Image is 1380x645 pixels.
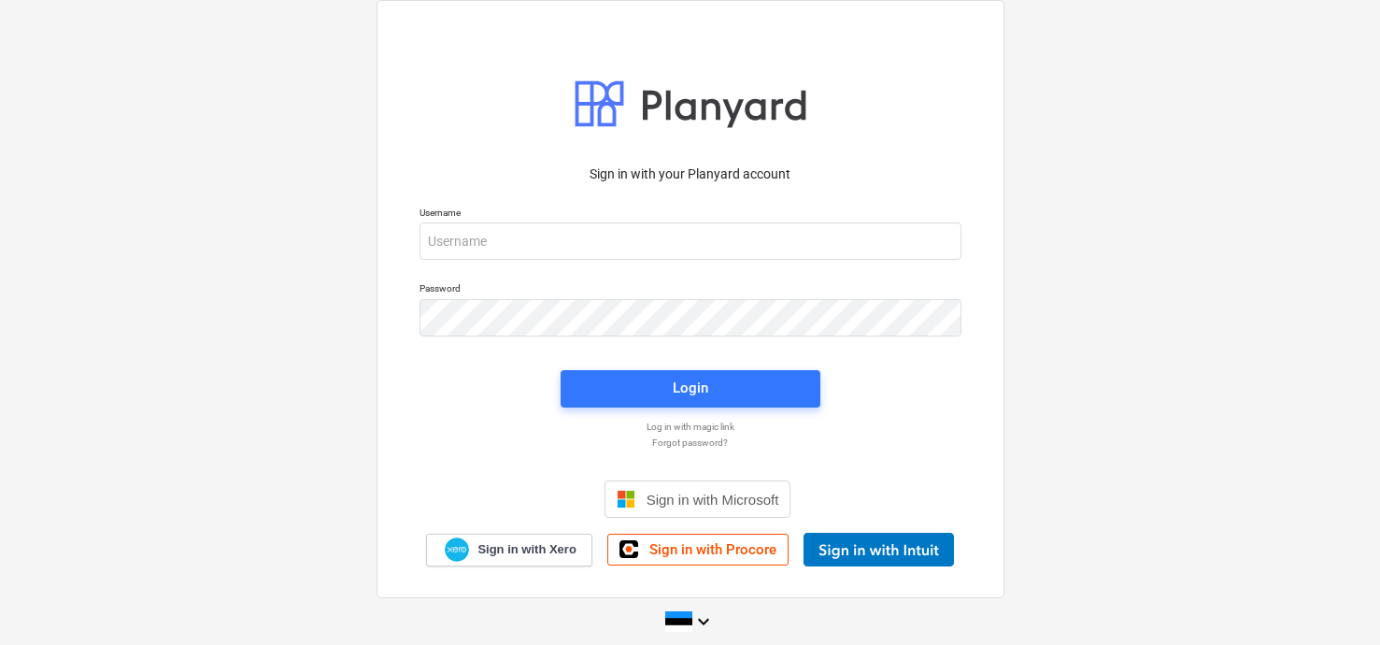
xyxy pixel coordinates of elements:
[607,534,789,566] a: Sign in with Procore
[692,610,715,633] i: keyboard_arrow_down
[426,534,592,566] a: Sign in with Xero
[410,437,971,449] a: Forgot password?
[673,376,708,400] div: Login
[477,541,576,558] span: Sign in with Xero
[445,537,469,563] img: Xero logo
[410,421,971,433] a: Log in with magic link
[647,492,779,508] span: Sign in with Microsoft
[420,222,961,260] input: Username
[617,490,635,509] img: Microsoft logo
[561,370,820,408] button: Login
[649,541,776,558] span: Sign in with Procore
[420,207,961,222] p: Username
[420,282,961,298] p: Password
[420,165,961,184] p: Sign in with your Planyard account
